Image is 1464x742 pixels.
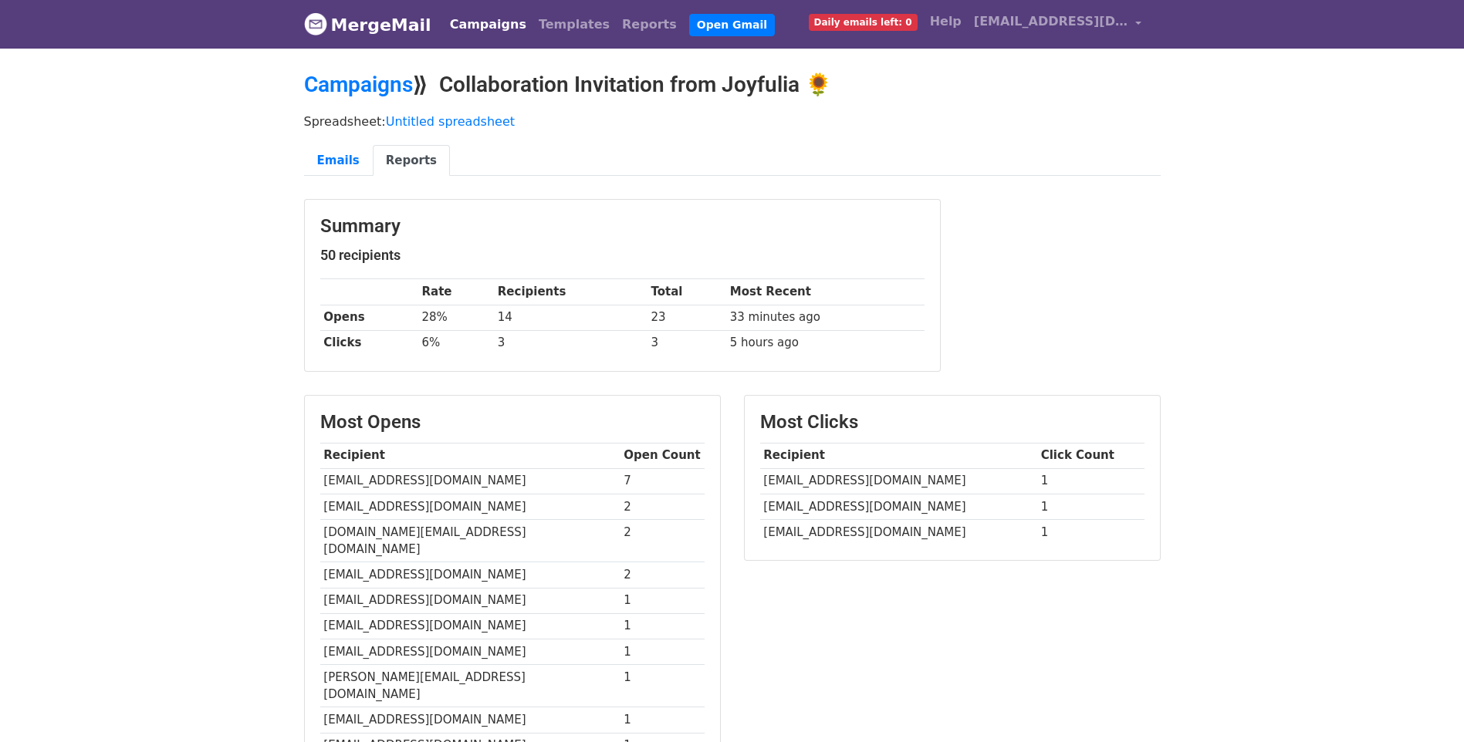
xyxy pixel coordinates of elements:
td: 5 hours ago [726,330,925,356]
iframe: Chat Widget [1387,668,1464,742]
a: MergeMail [304,8,431,41]
a: Campaigns [304,72,413,97]
td: [EMAIL_ADDRESS][DOMAIN_NAME] [320,613,620,639]
td: 1 [620,639,705,664]
td: [EMAIL_ADDRESS][DOMAIN_NAME] [760,519,1037,545]
a: [EMAIL_ADDRESS][DOMAIN_NAME] [968,6,1148,42]
span: [EMAIL_ADDRESS][DOMAIN_NAME] [974,12,1128,31]
td: 3 [494,330,647,356]
td: 23 [647,305,726,330]
div: 聊天小组件 [1387,668,1464,742]
th: Opens [320,305,418,330]
td: 1 [1037,468,1144,494]
td: 1 [620,707,705,733]
span: Daily emails left: 0 [809,14,918,31]
td: 1 [620,664,705,707]
img: MergeMail logo [304,12,327,35]
th: Most Recent [726,279,925,305]
p: Spreadsheet: [304,113,1161,130]
td: 1 [620,588,705,613]
td: 3 [647,330,726,356]
a: Campaigns [444,9,533,40]
th: Total [647,279,726,305]
th: Recipient [320,443,620,468]
h2: ⟫ Collaboration Invitation from Joyfulia 🌻 [304,72,1161,98]
a: Untitled spreadsheet [386,114,515,129]
td: [PERSON_NAME][EMAIL_ADDRESS][DOMAIN_NAME] [320,664,620,707]
h3: Most Clicks [760,411,1144,433]
a: Reports [616,9,683,40]
th: Open Count [620,443,705,468]
td: 1 [1037,494,1144,519]
h3: Most Opens [320,411,705,433]
td: 1 [1037,519,1144,545]
a: Help [924,6,968,37]
td: 2 [620,562,705,588]
td: [EMAIL_ADDRESS][DOMAIN_NAME] [320,494,620,519]
td: 7 [620,468,705,494]
td: [EMAIL_ADDRESS][DOMAIN_NAME] [320,468,620,494]
a: Emails [304,145,373,177]
td: 1 [620,613,705,639]
td: 33 minutes ago [726,305,925,330]
td: 6% [418,330,494,356]
td: [EMAIL_ADDRESS][DOMAIN_NAME] [320,588,620,613]
a: Templates [533,9,616,40]
td: [EMAIL_ADDRESS][DOMAIN_NAME] [320,639,620,664]
td: [DOMAIN_NAME][EMAIL_ADDRESS][DOMAIN_NAME] [320,519,620,562]
th: Click Count [1037,443,1144,468]
th: Recipient [760,443,1037,468]
td: 28% [418,305,494,330]
a: Reports [373,145,450,177]
td: [EMAIL_ADDRESS][DOMAIN_NAME] [320,707,620,733]
td: 2 [620,519,705,562]
h3: Summary [320,215,925,238]
h5: 50 recipients [320,247,925,264]
td: 14 [494,305,647,330]
td: [EMAIL_ADDRESS][DOMAIN_NAME] [760,494,1037,519]
td: [EMAIL_ADDRESS][DOMAIN_NAME] [320,562,620,588]
th: Clicks [320,330,418,356]
td: [EMAIL_ADDRESS][DOMAIN_NAME] [760,468,1037,494]
td: 2 [620,494,705,519]
th: Recipients [494,279,647,305]
a: Daily emails left: 0 [803,6,924,37]
a: Open Gmail [689,14,775,36]
th: Rate [418,279,494,305]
